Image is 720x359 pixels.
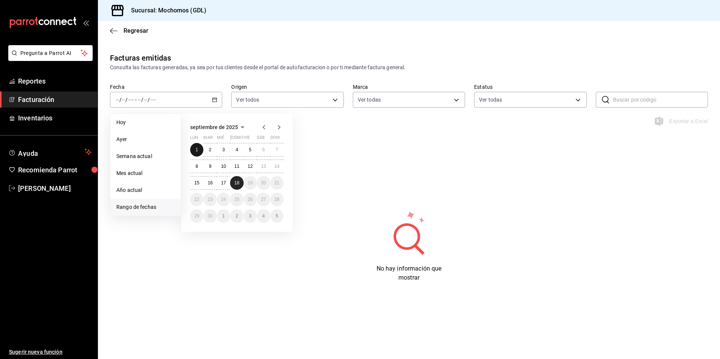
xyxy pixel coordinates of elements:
abbr: 1 de octubre de 2025 [222,213,225,219]
input: -- [116,97,119,103]
button: 25 de septiembre de 2025 [230,193,243,206]
button: 17 de septiembre de 2025 [217,176,230,190]
span: Ver todos [236,96,259,103]
button: 12 de septiembre de 2025 [244,160,257,173]
span: / [125,97,128,103]
button: 4 de octubre de 2025 [257,209,270,223]
span: Pregunta a Parrot AI [20,49,81,57]
button: 7 de septiembre de 2025 [270,143,284,157]
button: 1 de septiembre de 2025 [190,143,203,157]
span: Inventarios [18,113,92,123]
label: Marca [353,84,465,90]
span: Rango de fechas [116,203,175,211]
button: 24 de septiembre de 2025 [217,193,230,206]
span: - [135,97,137,103]
span: Mes actual [116,169,175,177]
button: 2 de octubre de 2025 [230,209,243,223]
button: Regresar [110,27,148,34]
span: / [148,97,150,103]
button: 19 de septiembre de 2025 [244,176,257,190]
abbr: 13 de septiembre de 2025 [261,164,266,169]
button: septiembre de 2025 [190,123,247,132]
button: 16 de septiembre de 2025 [203,176,217,190]
button: 5 de septiembre de 2025 [244,143,257,157]
abbr: 23 de septiembre de 2025 [207,197,212,202]
abbr: 28 de septiembre de 2025 [275,197,279,202]
abbr: 1 de septiembre de 2025 [195,147,198,152]
button: 14 de septiembre de 2025 [270,160,284,173]
abbr: 26 de septiembre de 2025 [248,197,253,202]
label: Origen [231,84,343,90]
span: / [141,97,143,103]
abbr: 12 de septiembre de 2025 [248,164,253,169]
button: 6 de septiembre de 2025 [257,143,270,157]
button: 3 de octubre de 2025 [244,209,257,223]
span: No hay información que mostrar [377,265,442,281]
div: Facturas emitidas [110,52,171,64]
a: Pregunta a Parrot AI [5,55,93,62]
button: 9 de septiembre de 2025 [203,160,217,173]
abbr: 3 de septiembre de 2025 [222,147,225,152]
abbr: sábado [257,135,265,143]
h3: Sucursal: Mochomos (GDL) [125,6,206,15]
abbr: 6 de septiembre de 2025 [262,147,265,152]
abbr: 16 de septiembre de 2025 [207,180,212,186]
label: Fecha [110,84,222,90]
button: 27 de septiembre de 2025 [257,193,270,206]
abbr: miércoles [217,135,224,143]
abbr: 30 de septiembre de 2025 [207,213,212,219]
span: Regresar [124,27,148,34]
button: 20 de septiembre de 2025 [257,176,270,190]
span: Ver todas [479,96,502,103]
span: Ayer [116,135,175,143]
abbr: 9 de septiembre de 2025 [209,164,212,169]
abbr: 29 de septiembre de 2025 [194,213,199,219]
div: Consulta las facturas generadas, ya sea por tus clientes desde el portal de autofacturacion o por... [110,64,708,71]
span: Sugerir nueva función [9,348,92,356]
span: Recomienda Parrot [18,165,92,175]
button: 8 de septiembre de 2025 [190,160,203,173]
input: ---- [150,97,157,103]
input: -- [137,97,141,103]
span: Hoy [116,119,175,126]
abbr: 7 de septiembre de 2025 [276,147,278,152]
abbr: jueves [230,135,275,143]
button: 5 de octubre de 2025 [270,209,284,223]
abbr: 10 de septiembre de 2025 [221,164,226,169]
abbr: viernes [244,135,250,143]
abbr: 17 de septiembre de 2025 [221,180,226,186]
button: 3 de septiembre de 2025 [217,143,230,157]
button: 2 de septiembre de 2025 [203,143,217,157]
button: 21 de septiembre de 2025 [270,176,284,190]
input: -- [144,97,148,103]
button: 26 de septiembre de 2025 [244,193,257,206]
button: open_drawer_menu [83,20,89,26]
abbr: 4 de septiembre de 2025 [236,147,238,152]
button: 1 de octubre de 2025 [217,209,230,223]
abbr: 25 de septiembre de 2025 [234,197,239,202]
button: 23 de septiembre de 2025 [203,193,217,206]
button: 28 de septiembre de 2025 [270,193,284,206]
span: / [119,97,122,103]
span: Semana actual [116,152,175,160]
abbr: 20 de septiembre de 2025 [261,180,266,186]
abbr: lunes [190,135,198,143]
button: 29 de septiembre de 2025 [190,209,203,223]
abbr: 2 de octubre de 2025 [236,213,238,219]
abbr: 8 de septiembre de 2025 [195,164,198,169]
abbr: 4 de octubre de 2025 [262,213,265,219]
abbr: 15 de septiembre de 2025 [194,180,199,186]
button: 30 de septiembre de 2025 [203,209,217,223]
abbr: 11 de septiembre de 2025 [234,164,239,169]
span: Reportes [18,76,92,86]
button: 4 de septiembre de 2025 [230,143,243,157]
abbr: 27 de septiembre de 2025 [261,197,266,202]
button: Pregunta a Parrot AI [8,45,93,61]
button: 10 de septiembre de 2025 [217,160,230,173]
span: septiembre de 2025 [190,124,238,130]
abbr: martes [203,135,212,143]
button: 11 de septiembre de 2025 [230,160,243,173]
abbr: domingo [270,135,280,143]
button: 13 de septiembre de 2025 [257,160,270,173]
input: Buscar por código [613,92,708,107]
